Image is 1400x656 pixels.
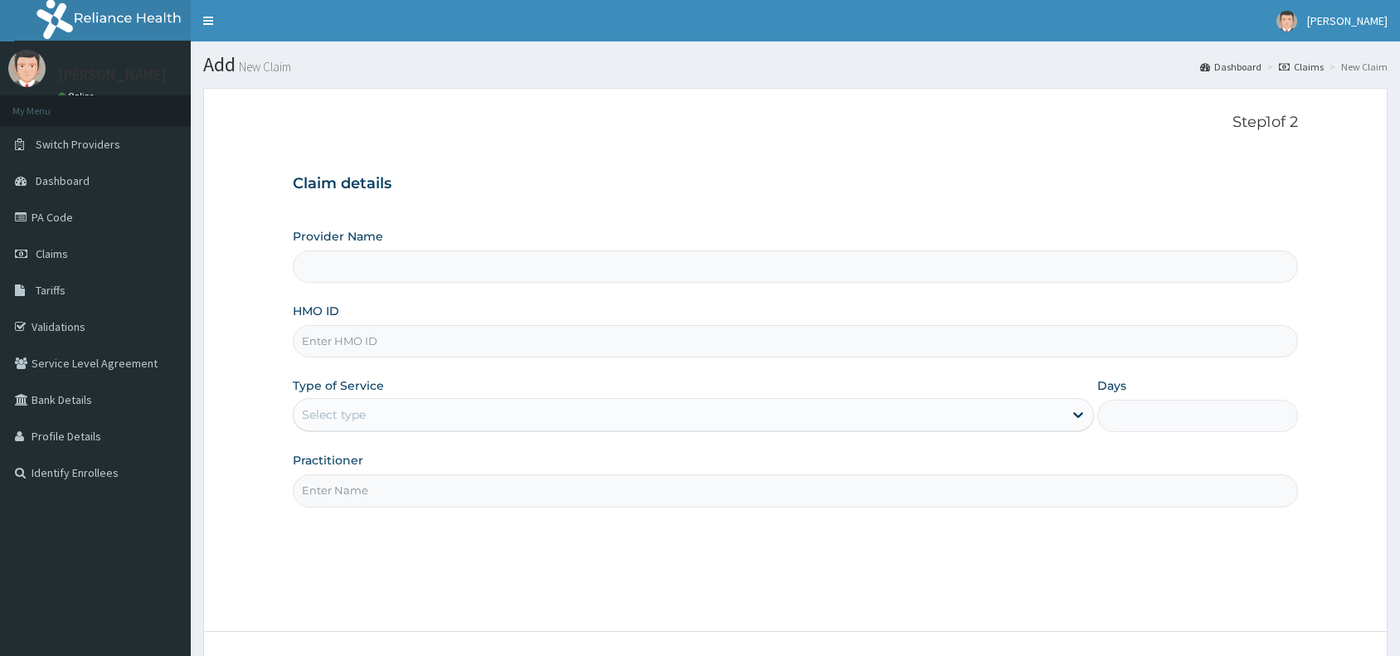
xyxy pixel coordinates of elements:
p: [PERSON_NAME] [58,67,167,82]
label: Type of Service [293,377,384,394]
span: Dashboard [36,173,90,188]
img: User Image [1276,11,1297,32]
p: Step 1 of 2 [293,114,1298,132]
a: Dashboard [1200,60,1261,74]
span: Switch Providers [36,137,120,152]
h1: Add [203,54,1388,75]
h3: Claim details [293,175,1298,193]
input: Enter HMO ID [293,325,1298,357]
span: Claims [36,246,68,261]
label: HMO ID [293,303,339,319]
span: Tariffs [36,283,66,298]
small: New Claim [236,61,291,73]
a: Claims [1279,60,1324,74]
a: Online [58,90,98,102]
img: User Image [8,50,46,87]
div: Select type [302,406,366,423]
span: [PERSON_NAME] [1307,13,1388,28]
label: Provider Name [293,228,383,245]
label: Practitioner [293,452,363,469]
label: Days [1097,377,1126,394]
input: Enter Name [293,474,1298,507]
li: New Claim [1325,60,1388,74]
